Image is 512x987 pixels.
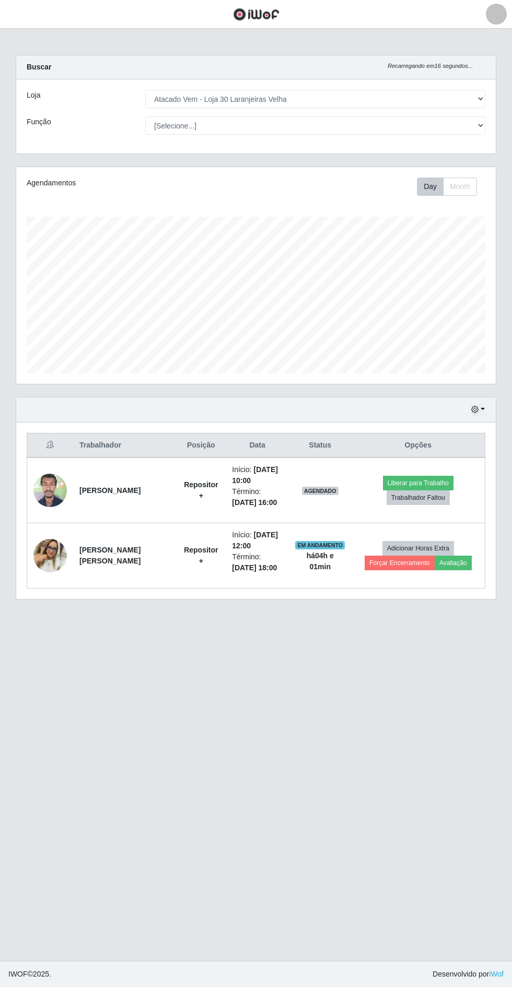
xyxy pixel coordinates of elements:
span: EM ANDAMENTO [295,541,345,549]
strong: há 04 h e 01 min [307,551,334,571]
button: Day [417,178,444,196]
li: Início: [232,530,283,551]
strong: Repositor + [184,480,218,500]
time: [DATE] 12:00 [232,531,278,550]
th: Data [226,433,289,458]
time: [DATE] 16:00 [232,498,277,507]
label: Função [27,116,51,127]
button: Liberar para Trabalho [383,476,453,490]
span: Desenvolvido por [433,969,504,980]
div: Agendamentos [27,178,208,189]
img: 1755998859963.jpeg [33,539,67,572]
strong: Buscar [27,63,51,71]
th: Status [289,433,352,458]
div: First group [417,178,477,196]
button: Trabalhador Faltou [387,490,450,505]
th: Opções [351,433,485,458]
strong: [PERSON_NAME] [PERSON_NAME] [79,546,141,565]
li: Término: [232,551,283,573]
strong: Repositor + [184,546,218,565]
time: [DATE] 18:00 [232,563,277,572]
div: Toolbar with button groups [417,178,485,196]
strong: [PERSON_NAME] [79,486,141,495]
button: Month [443,178,477,196]
time: [DATE] 10:00 [232,465,278,485]
th: Posição [176,433,226,458]
label: Loja [27,90,40,101]
li: Término: [232,486,283,508]
img: 1753971325777.jpeg [33,468,67,512]
button: Forçar Encerramento [365,556,435,570]
button: Adicionar Horas Extra [382,541,454,556]
li: Início: [232,464,283,486]
i: Recarregando em 16 segundos... [388,63,473,69]
th: Trabalhador [73,433,176,458]
span: IWOF [8,970,28,978]
button: Avaliação [435,556,472,570]
img: CoreUI Logo [233,8,280,21]
span: AGENDADO [302,487,339,495]
a: iWof [489,970,504,978]
span: © 2025 . [8,969,51,980]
